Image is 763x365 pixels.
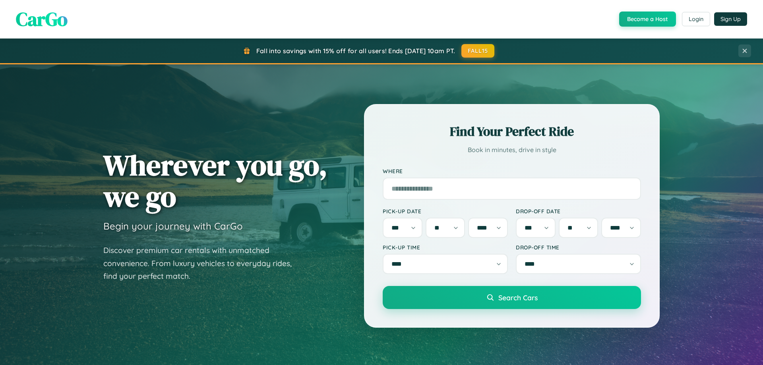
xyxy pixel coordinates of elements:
span: Fall into savings with 15% off for all users! Ends [DATE] 10am PT. [256,47,455,55]
button: FALL15 [461,44,495,58]
label: Pick-up Time [383,244,508,251]
label: Drop-off Time [516,244,641,251]
button: Login [682,12,710,26]
label: Pick-up Date [383,208,508,214]
h1: Wherever you go, we go [103,149,327,212]
span: Search Cars [498,293,538,302]
label: Drop-off Date [516,208,641,214]
span: CarGo [16,6,68,32]
p: Discover premium car rentals with unmatched convenience. From luxury vehicles to everyday rides, ... [103,244,302,283]
button: Become a Host [619,12,676,27]
h2: Find Your Perfect Ride [383,123,641,140]
p: Book in minutes, drive in style [383,144,641,156]
label: Where [383,168,641,174]
button: Sign Up [714,12,747,26]
h3: Begin your journey with CarGo [103,220,243,232]
button: Search Cars [383,286,641,309]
